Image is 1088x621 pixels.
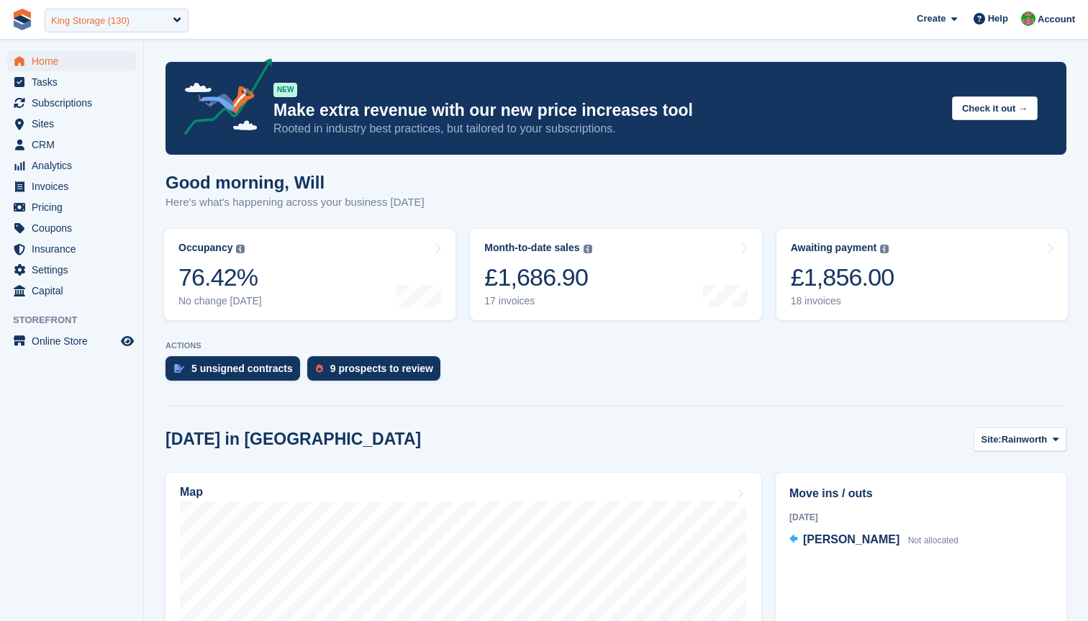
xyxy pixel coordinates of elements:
div: £1,686.90 [484,263,591,292]
div: Occupancy [178,242,232,254]
a: 5 unsigned contracts [166,356,307,388]
img: stora-icon-8386f47178a22dfd0bd8f6a31ec36ba5ce8667c1dd55bd0f319d3a0aa187defe.svg [12,9,33,30]
span: Capital [32,281,118,301]
a: menu [7,218,136,238]
span: Coupons [32,218,118,238]
div: [DATE] [789,511,1053,524]
span: Analytics [32,155,118,176]
span: Pricing [32,197,118,217]
a: Month-to-date sales £1,686.90 17 invoices [470,229,761,320]
h2: Move ins / outs [789,485,1053,502]
img: icon-info-grey-7440780725fd019a000dd9b08b2336e03edf1995a4989e88bcd33f0948082b44.svg [584,245,592,253]
span: Invoices [32,176,118,196]
p: ACTIONS [166,341,1066,350]
span: Online Store [32,331,118,351]
a: menu [7,51,136,71]
a: 9 prospects to review [307,356,448,388]
a: menu [7,72,136,92]
p: Here's what's happening across your business [DATE] [166,194,425,211]
div: 18 invoices [791,295,894,307]
a: menu [7,197,136,217]
img: icon-info-grey-7440780725fd019a000dd9b08b2336e03edf1995a4989e88bcd33f0948082b44.svg [236,245,245,253]
a: Preview store [119,332,136,350]
img: icon-info-grey-7440780725fd019a000dd9b08b2336e03edf1995a4989e88bcd33f0948082b44.svg [880,245,889,253]
a: menu [7,260,136,280]
a: menu [7,331,136,351]
div: 17 invoices [484,295,591,307]
div: No change [DATE] [178,295,262,307]
span: Help [988,12,1008,26]
div: 9 prospects to review [330,363,433,374]
a: Occupancy 76.42% No change [DATE] [164,229,455,320]
span: Account [1038,12,1075,27]
p: Make extra revenue with our new price increases tool [273,100,940,121]
a: menu [7,114,136,134]
div: King Storage (130) [51,14,130,28]
p: Rooted in industry best practices, but tailored to your subscriptions. [273,121,940,137]
div: NEW [273,83,297,97]
span: Create [917,12,946,26]
span: Rainworth [1002,432,1048,447]
img: price-adjustments-announcement-icon-8257ccfd72463d97f412b2fc003d46551f7dbcb40ab6d574587a9cd5c0d94... [172,58,273,140]
a: menu [7,93,136,113]
a: [PERSON_NAME] Not allocated [789,531,958,550]
span: Settings [32,260,118,280]
img: prospect-51fa495bee0391a8d652442698ab0144808aea92771e9ea1ae160a38d050c398.svg [316,364,323,373]
span: Not allocated [908,535,958,545]
a: menu [7,281,136,301]
span: Home [32,51,118,71]
span: Tasks [32,72,118,92]
div: 5 unsigned contracts [191,363,293,374]
span: Subscriptions [32,93,118,113]
div: 76.42% [178,263,262,292]
span: Storefront [13,313,143,327]
span: CRM [32,135,118,155]
span: Insurance [32,239,118,259]
span: Sites [32,114,118,134]
div: Awaiting payment [791,242,877,254]
a: menu [7,135,136,155]
a: menu [7,239,136,259]
h1: Good morning, Will [166,173,425,192]
span: Site: [982,432,1002,447]
a: menu [7,176,136,196]
img: Will McNeilly [1021,12,1035,26]
span: [PERSON_NAME] [803,533,899,545]
img: contract_signature_icon-13c848040528278c33f63329250d36e43548de30e8caae1d1a13099fd9432cc5.svg [174,364,184,373]
a: menu [7,155,136,176]
button: Site: Rainworth [974,427,1066,451]
h2: Map [180,486,203,499]
h2: [DATE] in [GEOGRAPHIC_DATA] [166,430,421,449]
a: Awaiting payment £1,856.00 18 invoices [776,229,1068,320]
div: £1,856.00 [791,263,894,292]
div: Month-to-date sales [484,242,579,254]
button: Check it out → [952,96,1038,120]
